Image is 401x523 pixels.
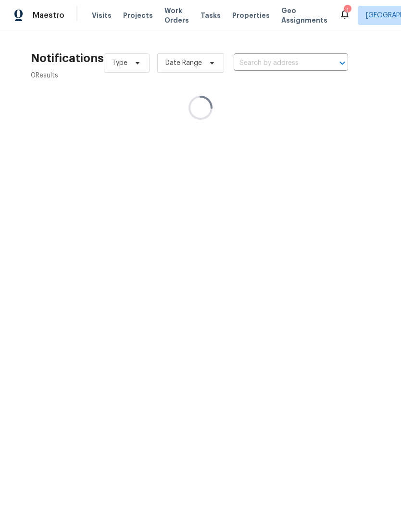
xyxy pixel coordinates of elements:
span: Geo Assignments [281,6,327,25]
span: Work Orders [164,6,189,25]
input: Search by address [234,56,321,71]
span: Tasks [200,12,221,19]
span: Visits [92,11,112,20]
span: Properties [232,11,270,20]
span: Projects [123,11,153,20]
span: Type [112,58,127,68]
button: Open [336,56,349,70]
span: Date Range [165,58,202,68]
span: Maestro [33,11,64,20]
div: 1 [344,6,351,15]
div: 0 Results [31,71,104,80]
h2: Notifications [31,53,104,63]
